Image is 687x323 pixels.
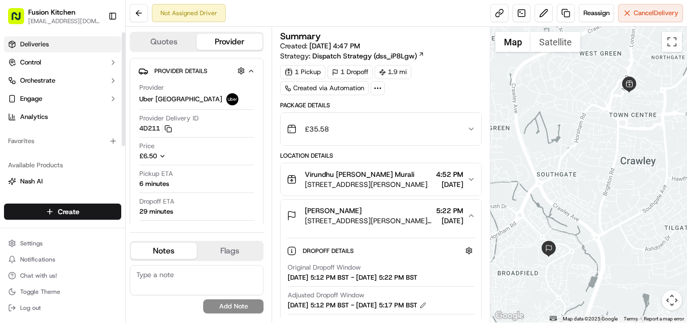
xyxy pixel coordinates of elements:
div: [DATE] 5:12 PM BST - [DATE] 5:17 PM BST [288,301,426,310]
button: Fusion Kitchen[EMAIL_ADDRESS][DOMAIN_NAME] [4,4,104,28]
img: Bea Lacdao [10,174,26,190]
span: Knowledge Base [20,225,77,235]
a: Fleet [8,195,117,204]
span: [PERSON_NAME] [305,206,362,216]
div: Strategy: [280,51,424,61]
button: Settings [4,236,121,250]
span: £35.58 [305,124,329,134]
span: [PERSON_NAME] [31,183,81,191]
span: API Documentation [95,225,161,235]
div: 1 Pickup [280,65,325,79]
img: 1736555255976-a54dd68f-1ca7-489b-9aae-adbdc363a1c4 [20,184,28,192]
button: Log out [4,301,121,315]
span: Reassign [583,9,610,18]
a: Dispatch Strategy (dss_iP8Lgw) [312,51,424,61]
div: Location Details [280,152,482,160]
span: Created: [280,41,360,51]
span: [DATE] 4:47 PM [309,41,360,50]
span: Nash AI [20,177,43,186]
span: Provider Details [154,67,207,75]
span: Original Dropoff Window [288,263,361,272]
span: Dispatch Strategy (dss_iP8Lgw) [312,51,417,61]
span: [STREET_ADDRESS][PERSON_NAME][PERSON_NAME] [305,216,432,226]
span: Cancel Delivery [634,9,678,18]
div: 29 minutes [139,207,173,216]
div: Package Details [280,101,482,109]
button: [PERSON_NAME][STREET_ADDRESS][PERSON_NAME][PERSON_NAME]5:22 PM[DATE] [281,200,481,232]
img: Nash [10,10,30,30]
span: Adjusted Dropoff Window [288,291,364,300]
div: 1.9 mi [375,65,411,79]
button: Keyboard shortcuts [550,316,557,320]
button: Notes [131,243,197,259]
div: 6 minutes [139,179,169,188]
button: Orchestrate [4,73,121,89]
span: £6.50 [139,152,157,160]
button: Show street map [495,32,531,52]
span: 3:01 PM [39,156,63,164]
button: Reassign [579,4,614,22]
span: Dropoff Details [303,247,356,255]
button: Virundhu [PERSON_NAME] Murali[STREET_ADDRESS][PERSON_NAME]4:52 PM[DATE] [281,163,481,196]
span: Control [20,58,41,67]
span: Dropoff ETA [139,197,175,206]
button: Toggle Theme [4,285,121,299]
button: [EMAIL_ADDRESS][DOMAIN_NAME] [28,17,100,25]
span: • [83,183,87,191]
button: Engage [4,91,121,107]
button: Fusion Kitchen [28,7,75,17]
div: Favorites [4,133,121,149]
button: Nash AI [4,173,121,189]
span: Pylon [100,248,122,256]
button: Provider Details [138,62,255,79]
a: Terms (opens in new tab) [624,316,638,321]
span: 5:22 PM [436,206,463,216]
span: Chat with us! [20,272,57,280]
button: Chat with us! [4,269,121,283]
span: [DATE] [436,179,463,189]
span: Virundhu [PERSON_NAME] Murali [305,169,414,179]
a: Report a map error [644,316,684,321]
span: 3:01 PM [89,183,113,191]
span: Create [58,207,79,217]
span: Log out [20,304,41,312]
img: Google [493,309,526,322]
span: Map data ©2025 Google [563,316,618,321]
button: 4D211 [139,124,172,133]
div: [DATE] 5:12 PM BST - [DATE] 5:22 PM BST [288,273,417,282]
span: Orchestrate [20,76,55,85]
button: Show satellite imagery [531,32,580,52]
div: 📗 [10,226,18,234]
a: Powered byPylon [71,248,122,256]
button: Map camera controls [662,290,682,310]
button: Notifications [4,252,121,267]
span: Toggle Theme [20,288,60,296]
a: Created via Automation [280,81,369,95]
span: Analytics [20,112,48,121]
div: We're available if you need us! [45,106,138,114]
div: Past conversations [10,131,67,139]
span: Fleet [20,195,35,204]
button: CancelDelivery [618,4,683,22]
button: See all [156,129,183,141]
span: Uber [GEOGRAPHIC_DATA] [139,95,222,104]
span: • [33,156,37,164]
h3: Summary [280,32,321,41]
a: 💻API Documentation [81,221,165,239]
span: Provider [139,83,164,92]
img: 1736555255976-a54dd68f-1ca7-489b-9aae-adbdc363a1c4 [10,96,28,114]
span: Price [139,142,154,151]
button: Toggle fullscreen view [662,32,682,52]
span: [STREET_ADDRESS][PERSON_NAME] [305,179,427,189]
a: Deliveries [4,36,121,52]
span: [DATE] [436,216,463,226]
span: Notifications [20,255,55,264]
span: Pickup ETA [139,169,173,178]
button: Fleet [4,191,121,208]
button: £35.58 [281,113,481,145]
button: Flags [197,243,263,259]
button: Control [4,54,121,71]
